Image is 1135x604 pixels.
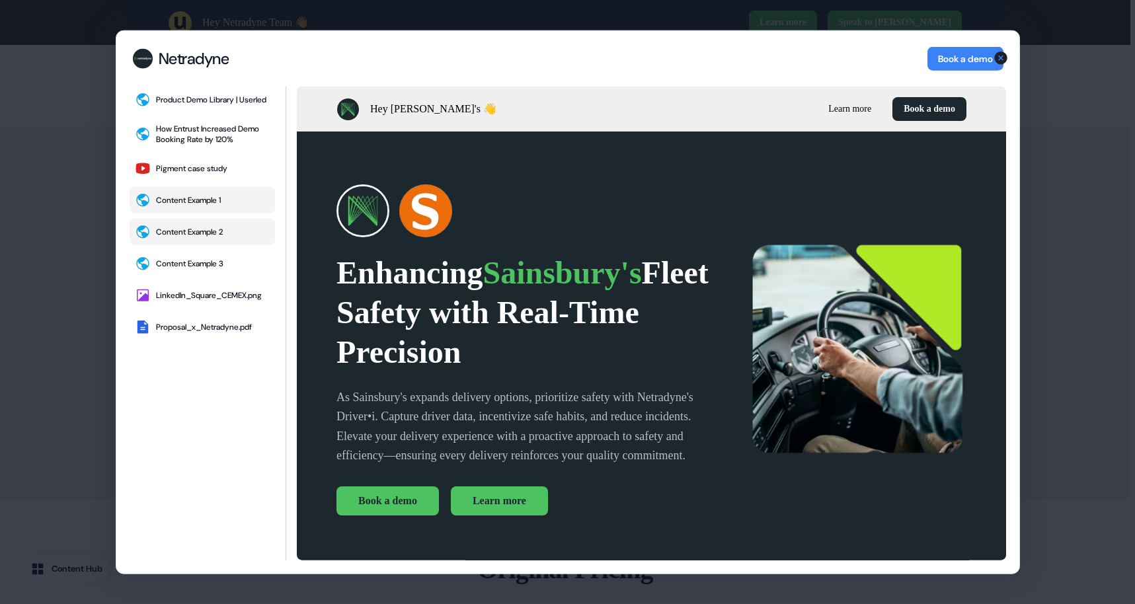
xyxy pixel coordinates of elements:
div: Pigment case study [156,163,227,174]
button: Content Example 2 [130,219,275,245]
button: How Entrust Increased Demo Booking Rate by 120% [130,118,275,150]
button: Book a demo [596,11,670,34]
button: Content Example 1 [130,187,275,213]
p: Enhancing Fleet Safety with Real-Time Precision [40,167,412,285]
p: Hey [PERSON_NAME]'s 👋 [73,15,200,30]
div: How Entrust Increased Demo Booking Rate by 120% [156,124,270,145]
div: Content Example 2 [156,227,223,237]
span: Sainsbury's [186,169,344,204]
div: LinkedIn_Square_CEMEX.png [156,290,262,301]
button: Proposal_x_Netradyne.pdf [130,314,275,340]
button: Pigment case study [130,155,275,182]
div: Netradyne [159,49,229,69]
button: Content Example 3 [130,250,275,277]
div: Proposal_x_Netradyne.pdf [156,322,252,332]
p: As Sainsbury's expands delivery options, prioritize safety with Netradyne's Driver•i. Capture dri... [40,301,412,379]
div: Product Demo Library | Userled [156,94,266,105]
button: Book a demo [927,47,1003,71]
button: Product Demo Library | Userled [130,87,275,113]
button: LinkedIn_Square_CEMEX.png [130,282,275,309]
a: Learn more [521,11,585,34]
div: Content Example 3 [156,258,223,269]
div: Content Example 1 [156,195,221,206]
button: Book a demo [40,400,142,429]
a: Learn more [154,400,251,429]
